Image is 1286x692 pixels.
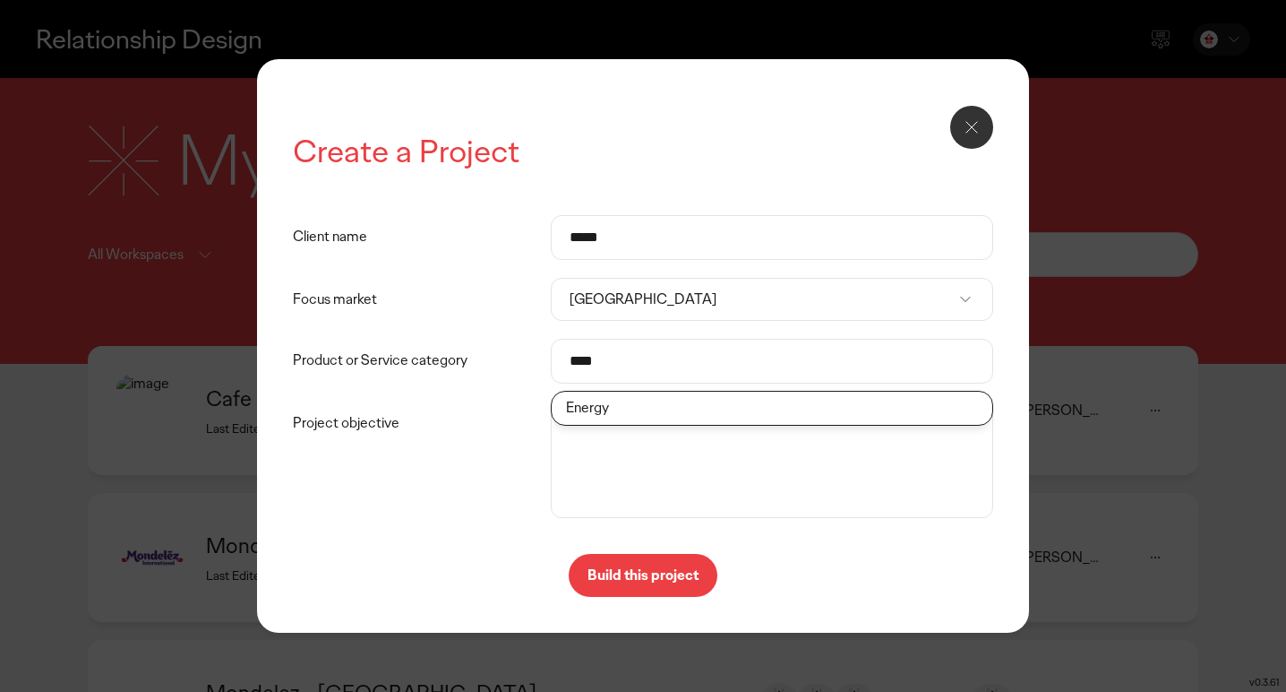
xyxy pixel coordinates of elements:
p: Build this project [587,568,699,583]
p: [GEOGRAPHIC_DATA] [570,290,956,309]
button: Build this project [569,554,717,597]
label: Product or Service category [293,339,551,382]
label: Focus market [293,278,551,321]
h2: Create a Project [293,131,993,173]
li: Energy [552,392,992,425]
label: Project objective [293,402,551,445]
label: Client name [293,215,551,258]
